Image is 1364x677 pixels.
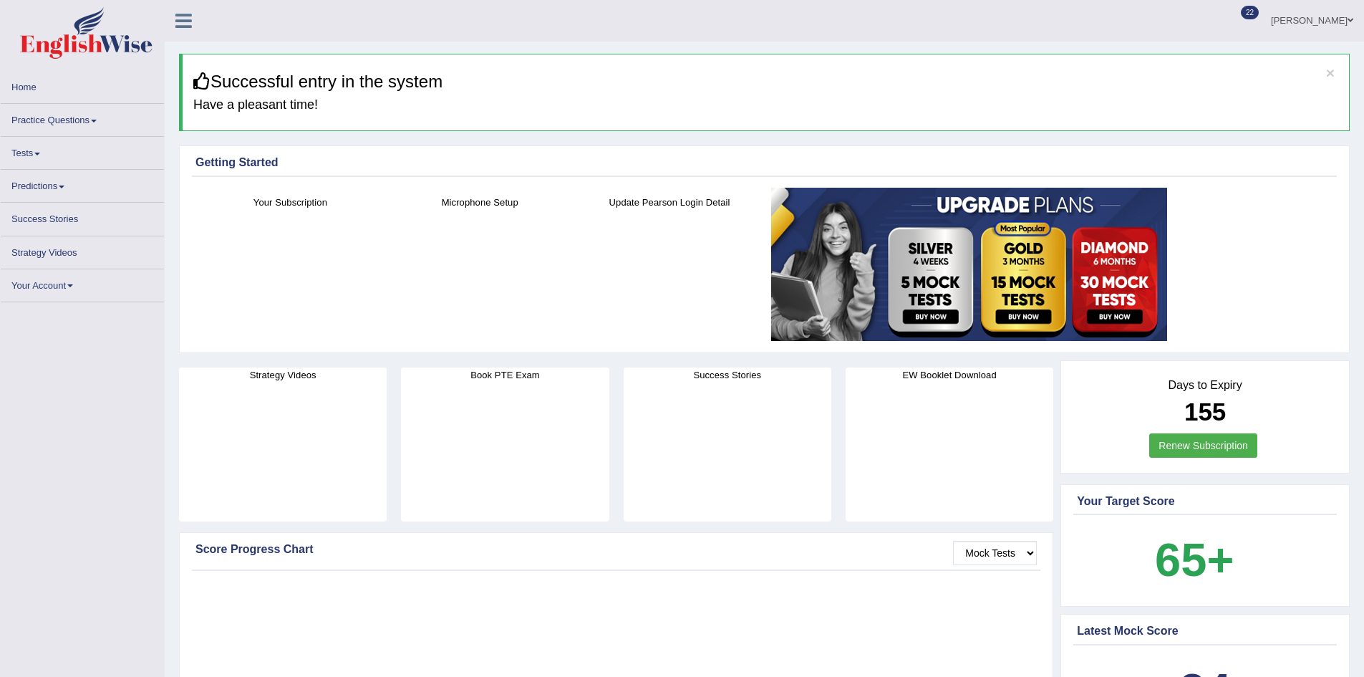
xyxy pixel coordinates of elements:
[846,368,1053,383] h4: EW Booklet Download
[1077,623,1333,640] div: Latest Mock Score
[1077,379,1333,392] h4: Days to Expiry
[193,72,1338,91] h3: Successful entry in the system
[582,195,758,210] h4: Update Pearson Login Detail
[1,203,164,231] a: Success Stories
[195,541,1037,558] div: Score Progress Chart
[195,154,1333,171] div: Getting Started
[1,236,164,264] a: Strategy Videos
[1,104,164,132] a: Practice Questions
[193,98,1338,112] h4: Have a pleasant time!
[771,188,1167,341] img: small5.jpg
[1,71,164,99] a: Home
[203,195,378,210] h4: Your Subscription
[1077,493,1333,510] div: Your Target Score
[392,195,568,210] h4: Microphone Setup
[1184,398,1226,426] b: 155
[1,269,164,297] a: Your Account
[1155,534,1234,586] b: 65+
[179,368,387,383] h4: Strategy Videos
[1,170,164,198] a: Predictions
[1241,6,1259,19] span: 22
[1,137,164,165] a: Tests
[401,368,609,383] h4: Book PTE Exam
[624,368,831,383] h4: Success Stories
[1149,433,1257,458] a: Renew Subscription
[1326,65,1335,80] button: ×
